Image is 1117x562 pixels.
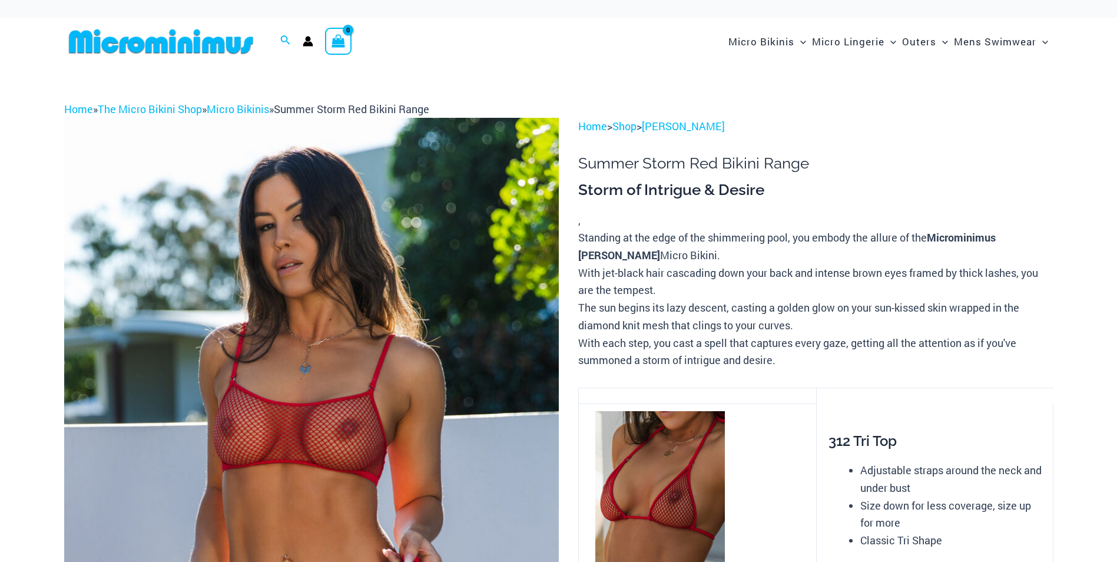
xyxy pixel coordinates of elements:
span: » » » [64,102,429,116]
span: Micro Lingerie [812,27,884,57]
li: Adjustable straps around the neck and under bust [860,462,1042,497]
nav: Site Navigation [724,22,1053,61]
h1: Summer Storm Red Bikini Range [578,154,1053,173]
a: Home [578,119,607,133]
a: The Micro Bikini Shop [98,102,202,116]
span: 312 Tri Top [828,432,897,449]
a: Micro LingerieMenu ToggleMenu Toggle [809,24,899,59]
span: Mens Swimwear [954,27,1036,57]
a: [PERSON_NAME] [642,119,725,133]
span: Menu Toggle [884,27,896,57]
span: Menu Toggle [1036,27,1048,57]
p: > > [578,118,1053,135]
li: Size down for less coverage, size up for more [860,497,1042,532]
h3: Storm of Intrigue & Desire [578,180,1053,200]
a: Home [64,102,93,116]
span: Summer Storm Red Bikini Range [274,102,429,116]
span: Micro Bikinis [728,27,794,57]
a: Search icon link [280,34,291,49]
li: Classic Tri Shape [860,532,1042,550]
a: View Shopping Cart, empty [325,28,352,55]
span: Menu Toggle [936,27,948,57]
span: Outers [902,27,936,57]
a: Account icon link [303,36,313,47]
div: , [578,180,1053,369]
span: Menu Toggle [794,27,806,57]
a: OutersMenu ToggleMenu Toggle [899,24,951,59]
a: Micro BikinisMenu ToggleMenu Toggle [725,24,809,59]
a: Micro Bikinis [207,102,269,116]
a: Shop [612,119,637,133]
p: Standing at the edge of the shimmering pool, you embody the allure of the Micro Bikini. With jet-... [578,229,1053,369]
img: MM SHOP LOGO FLAT [64,28,258,55]
a: Mens SwimwearMenu ToggleMenu Toggle [951,24,1051,59]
